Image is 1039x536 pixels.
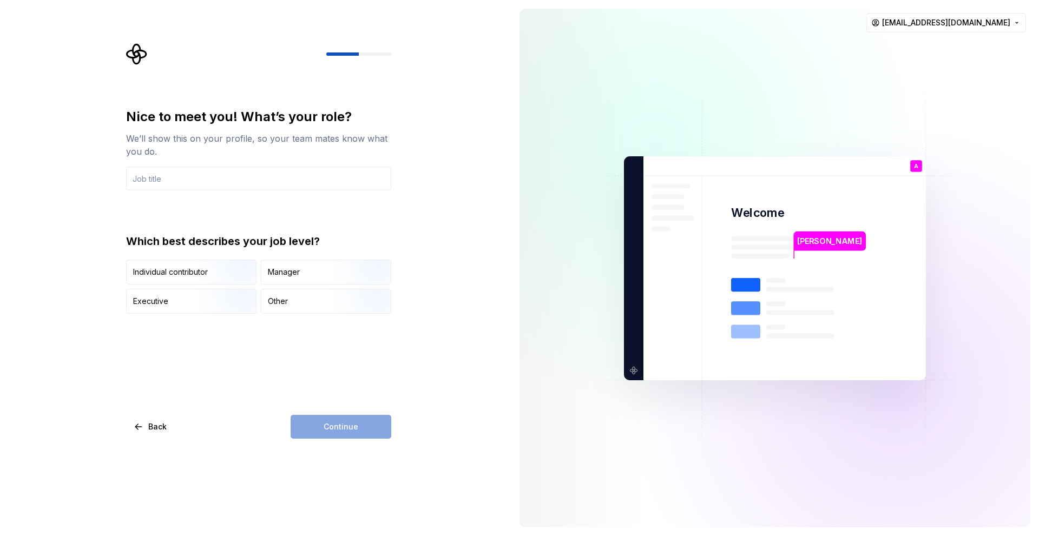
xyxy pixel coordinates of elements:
[797,235,862,247] p: [PERSON_NAME]
[126,167,391,190] input: Job title
[268,267,300,277] div: Manager
[268,296,288,307] div: Other
[133,267,208,277] div: Individual contributor
[126,234,391,249] div: Which best describes your job level?
[866,13,1026,32] button: [EMAIL_ADDRESS][DOMAIN_NAME]
[148,421,167,432] span: Back
[126,415,176,439] button: Back
[126,108,391,125] div: Nice to meet you! What’s your role?
[882,17,1010,28] span: [EMAIL_ADDRESS][DOMAIN_NAME]
[914,163,918,169] p: A
[133,296,168,307] div: Executive
[731,205,784,221] p: Welcome
[126,132,391,158] div: We’ll show this on your profile, so your team mates know what you do.
[126,43,148,65] svg: Supernova Logo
